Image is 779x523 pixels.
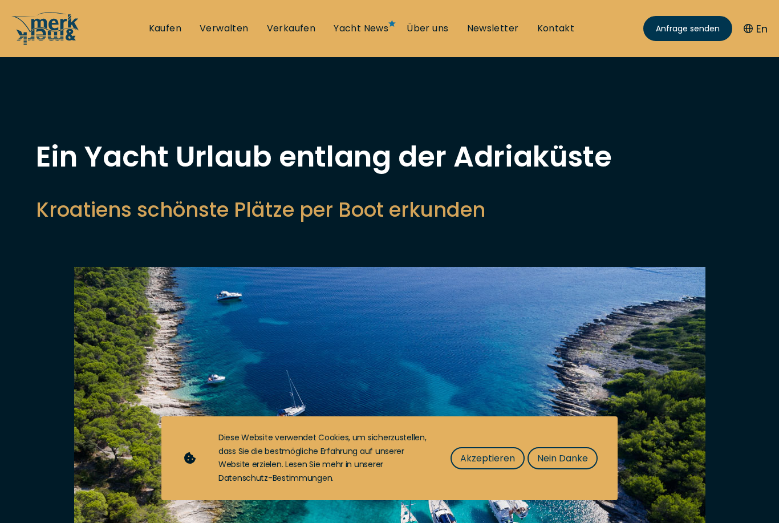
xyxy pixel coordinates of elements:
a: Verwalten [200,22,249,35]
a: Anfrage senden [643,16,732,41]
a: Kaufen [149,22,181,35]
a: Newsletter [467,22,519,35]
div: Diese Website verwendet Cookies, um sicherzustellen, dass Sie die bestmögliche Erfahrung auf unse... [218,431,428,485]
button: Nein Danke [528,447,598,469]
button: En [744,21,768,37]
span: Akzeptieren [460,451,515,465]
p: Kroatiens schönste Plätze per Boot erkunden [36,198,743,221]
span: Nein Danke [537,451,588,465]
button: Akzeptieren [451,447,525,469]
a: Yacht News [334,22,388,35]
h1: Ein Yacht Urlaub entlang der Adriaküste [36,143,743,171]
span: Anfrage senden [656,23,720,35]
a: Verkaufen [267,22,316,35]
a: Über uns [407,22,448,35]
a: Kontakt [537,22,575,35]
a: Datenschutz-Bestimmungen [218,472,332,484]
